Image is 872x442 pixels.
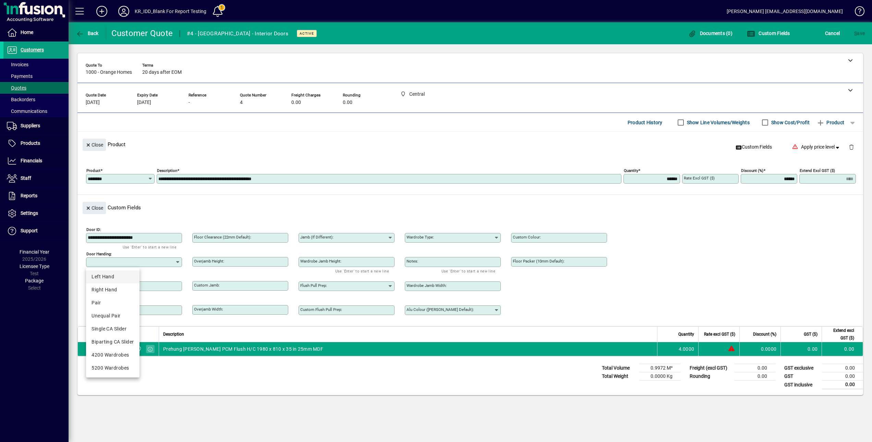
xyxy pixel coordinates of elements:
[686,372,734,381] td: Rounding
[92,312,134,319] div: Unequal Pair
[77,195,863,216] div: Custom Fields
[780,342,822,356] td: 0.00
[21,228,38,233] span: Support
[843,144,860,150] app-page-header-button: Delete
[598,364,640,372] td: Total Volume
[625,116,665,129] button: Product History
[74,27,100,39] button: Back
[734,364,775,372] td: 0.00
[21,175,31,181] span: Staff
[86,362,139,375] mat-option: 5200 Wardrobes
[3,24,69,41] a: Home
[86,310,139,323] mat-option: Unequal Pair
[81,141,108,148] app-page-header-button: Close
[513,259,565,264] mat-label: Floor Packer (10mm default):
[92,286,134,293] div: Right Hand
[86,270,139,283] mat-option: Left Hand
[135,6,206,17] div: KR_IDD_Blank For Report Testing
[69,27,106,39] app-page-header-button: Back
[142,70,182,75] span: 20 days after EOM
[163,330,184,338] span: Description
[91,5,113,18] button: Add
[343,100,352,105] span: 0.00
[3,105,69,117] a: Communications
[86,336,139,349] mat-option: Biparting CA Slider
[3,117,69,135] a: Suppliers
[300,307,342,312] mat-label: Custom Flush Pull Prep:
[850,1,863,24] a: Knowledge Base
[86,283,139,296] mat-option: Right Hand
[3,205,69,222] a: Settings
[441,267,495,275] mat-hint: Use 'Enter' to start a new line
[86,349,139,362] mat-option: 4200 Wardrobes
[300,283,327,288] mat-label: Flush Pull Prep:
[291,100,301,105] span: 0.00
[801,143,841,151] span: Apply price level
[20,249,49,255] span: Financial Year
[81,205,108,211] app-page-header-button: Close
[21,47,44,53] span: Customers
[822,342,863,356] td: 0.00
[747,31,790,36] span: Custom Fields
[86,252,112,256] mat-label: Door Handing:
[739,342,780,356] td: 0.0000
[21,123,40,128] span: Suppliers
[3,94,69,105] a: Backorders
[300,235,334,240] mat-label: Jamb (If Different):
[92,338,134,346] div: Biparting CA Slider
[804,330,817,338] span: GST ($)
[85,139,103,151] span: Close
[686,364,734,372] td: Freight (excl GST)
[854,28,865,39] span: ave
[20,264,49,269] span: Licensee Type
[83,202,106,214] button: Close
[852,27,867,39] button: Save
[86,323,139,336] mat-option: Single CA Slider
[800,168,835,173] mat-label: Extend excl GST ($)
[598,372,640,381] td: Total Weight
[727,6,843,17] div: [PERSON_NAME] [EMAIL_ADDRESS][DOMAIN_NAME]
[194,259,224,264] mat-label: Overjamb Height:
[822,364,863,372] td: 0.00
[92,273,134,280] div: Left Hand
[679,346,694,352] span: 4.0000
[624,168,638,173] mat-label: Quantity
[686,27,734,39] button: Documents (0)
[684,176,715,181] mat-label: Rate excl GST ($)
[407,259,418,264] mat-label: Notes:
[781,364,822,372] td: GST exclusive
[822,381,863,389] td: 0.00
[111,28,173,39] div: Customer Quote
[640,372,681,381] td: 0.0000 Kg
[21,193,37,198] span: Reports
[7,73,33,79] span: Payments
[92,351,134,359] div: 4200 Wardrobes
[823,27,842,39] button: Cancel
[123,243,177,251] mat-hint: Use 'Enter' to start a new line
[92,299,134,306] div: Pair
[7,85,26,91] span: Quotes
[407,235,434,240] mat-label: Wardrobe Type:
[770,119,810,126] label: Show Cost/Profit
[137,100,151,105] span: [DATE]
[7,62,28,67] span: Invoices
[7,97,35,102] span: Backorders
[3,187,69,205] a: Reports
[25,278,44,283] span: Package
[798,141,844,153] button: Apply price level
[157,168,177,173] mat-label: Description
[113,5,135,18] button: Profile
[3,222,69,240] a: Support
[7,108,47,114] span: Communications
[678,330,694,338] span: Quantity
[86,100,100,105] span: [DATE]
[3,70,69,82] a: Payments
[300,31,314,36] span: Active
[76,31,99,36] span: Back
[194,283,220,288] mat-label: Custom Jamb:
[86,70,132,75] span: 1000 - Orange Homes
[240,100,243,105] span: 4
[21,210,38,216] span: Settings
[813,116,848,129] button: Product
[194,307,223,312] mat-label: Overjamb Width:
